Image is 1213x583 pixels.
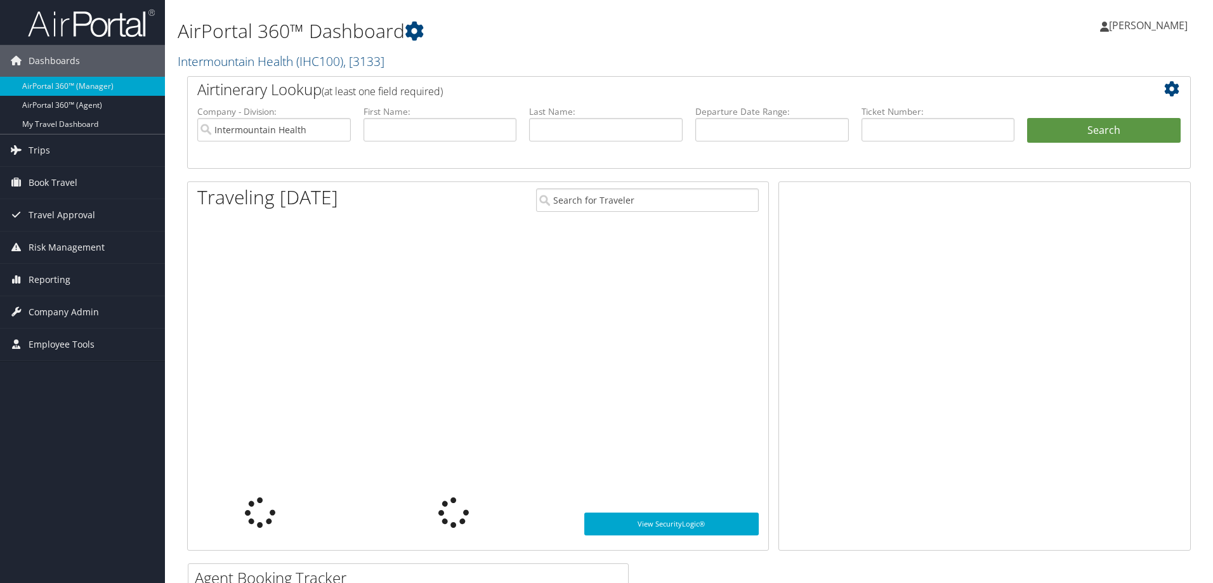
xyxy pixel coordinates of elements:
[29,264,70,296] span: Reporting
[197,79,1097,100] h2: Airtinerary Lookup
[1027,118,1181,143] button: Search
[178,18,860,44] h1: AirPortal 360™ Dashboard
[29,232,105,263] span: Risk Management
[584,513,759,535] a: View SecurityLogic®
[695,105,849,118] label: Departure Date Range:
[178,53,384,70] a: Intermountain Health
[197,105,351,118] label: Company - Division:
[529,105,683,118] label: Last Name:
[29,167,77,199] span: Book Travel
[1100,6,1200,44] a: [PERSON_NAME]
[536,188,759,212] input: Search for Traveler
[28,8,155,38] img: airportal-logo.png
[197,184,338,211] h1: Traveling [DATE]
[29,329,95,360] span: Employee Tools
[862,105,1015,118] label: Ticket Number:
[343,53,384,70] span: , [ 3133 ]
[364,105,517,118] label: First Name:
[322,84,443,98] span: (at least one field required)
[29,296,99,328] span: Company Admin
[29,45,80,77] span: Dashboards
[29,134,50,166] span: Trips
[296,53,343,70] span: ( IHC100 )
[29,199,95,231] span: Travel Approval
[1109,18,1188,32] span: [PERSON_NAME]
